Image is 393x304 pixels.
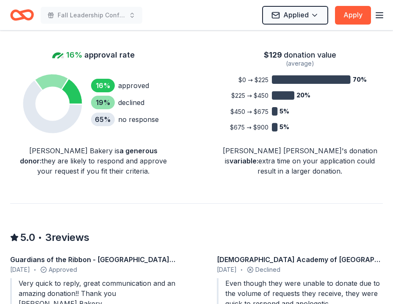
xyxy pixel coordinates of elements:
span: variable : [230,157,258,165]
span: [DATE] [10,265,30,275]
div: [PERSON_NAME] Bakery is they are likely to respond and approve your request if you fit their crit... [12,146,174,176]
tspan: 70% [353,76,367,83]
div: Guardians of the Ribbon - [GEOGRAPHIC_DATA] Pink Heals [10,254,176,265]
a: Home [10,5,34,25]
button: Apply [335,6,371,25]
div: declined [118,97,144,108]
div: approved [118,80,149,91]
div: 16 % [91,79,115,92]
span: • [34,266,36,273]
div: [PERSON_NAME] [PERSON_NAME]'s donation is extra time on your application could result in a larger... [219,146,381,176]
div: 65 % [91,113,115,126]
span: Fall Leadership Conference [58,10,125,20]
div: Declined [217,265,383,275]
div: [DEMOGRAPHIC_DATA] Academy of [GEOGRAPHIC_DATA] [217,254,383,265]
button: Fall Leadership Conference [41,7,142,24]
tspan: $0 → $225 [238,76,268,83]
span: $ 129 [264,48,282,62]
span: 5.0 [20,231,35,244]
span: donation value [284,48,336,62]
tspan: 20% [296,91,310,99]
button: Applied [262,6,328,25]
div: (average) [217,58,383,69]
tspan: 5% [280,123,289,130]
div: no response [118,114,159,124]
span: • [38,233,42,242]
tspan: $225 → $450 [231,92,268,99]
tspan: $450 → $675 [230,108,268,115]
span: • [241,266,243,273]
div: Approved [10,265,176,275]
span: Applied [283,9,309,20]
tspan: 5% [280,108,289,115]
span: [DATE] [217,265,237,275]
tspan: $675 → $900 [230,124,268,131]
div: 19 % [91,96,115,109]
span: 3 reviews [45,231,89,244]
span: 16% [66,48,83,62]
span: approval rate [84,48,135,62]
